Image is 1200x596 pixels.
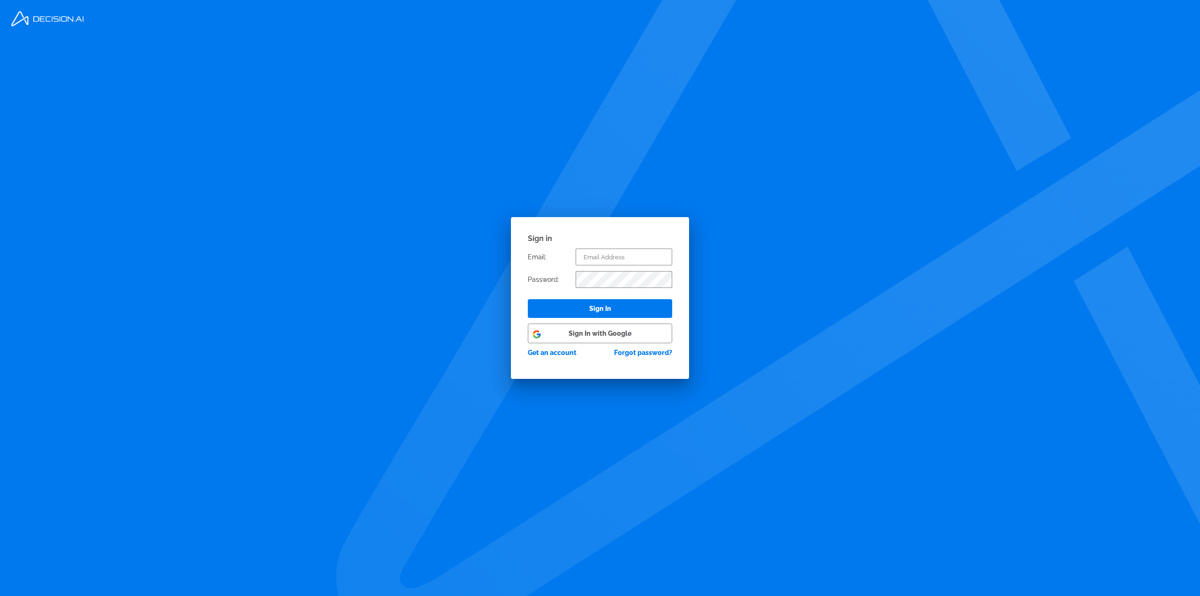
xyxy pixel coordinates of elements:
[528,276,559,283] p: Password:
[528,234,672,243] h3: Sign in
[614,349,672,356] p: Forgot password?
[528,253,547,261] p: Email:
[528,349,577,356] p: Get an account
[576,249,672,265] input: Email Address
[528,324,672,343] button: Sign In with Google
[528,299,672,318] button: Sign In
